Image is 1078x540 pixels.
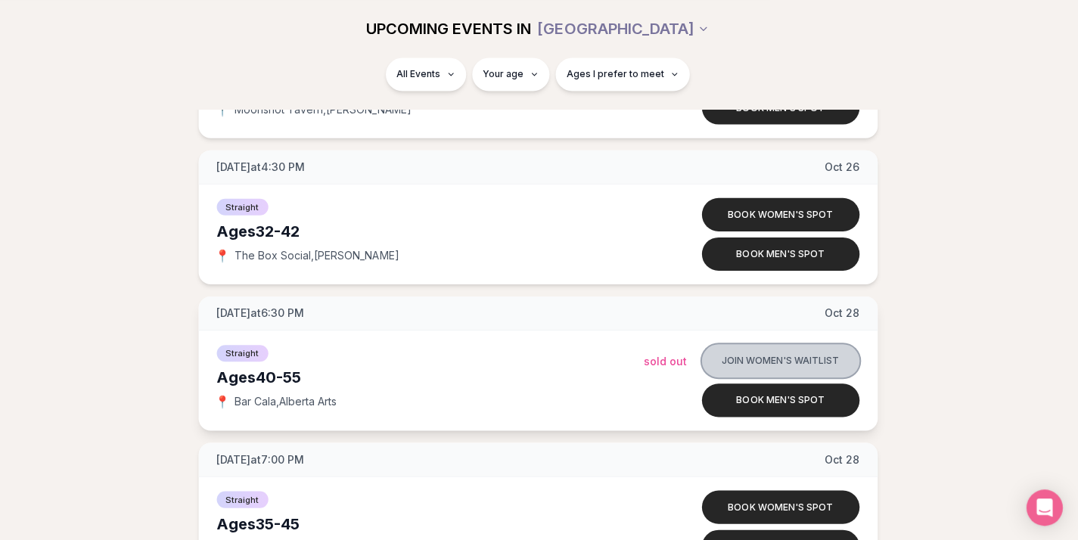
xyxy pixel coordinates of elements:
[387,57,468,91] button: All Events
[368,18,533,39] span: UPCOMING EVENTS IN
[398,68,442,80] span: All Events
[219,249,231,261] span: 📍
[237,247,401,262] span: The Box Social , [PERSON_NAME]
[219,366,645,387] div: Ages 40-55
[219,305,306,320] span: [DATE] at 6:30 PM
[703,197,860,231] button: Book women's spot
[219,451,306,466] span: [DATE] at 7:00 PM
[484,68,525,80] span: Your age
[474,57,551,91] button: Your age
[703,489,860,523] button: Book women's spot
[219,395,231,407] span: 📍
[1027,489,1063,525] div: Open Intercom Messenger
[703,383,860,416] button: Book men's spot
[237,393,339,408] span: Bar Cala , Alberta Arts
[825,159,860,174] span: Oct 26
[219,220,645,241] div: Ages 32-42
[219,159,307,174] span: [DATE] at 4:30 PM
[825,305,860,320] span: Oct 28
[557,57,691,91] button: Ages I prefer to meet
[539,12,710,45] button: [GEOGRAPHIC_DATA]
[237,101,413,116] span: Moonshot Tavern , [PERSON_NAME]
[219,512,645,533] div: Ages 35-45
[645,354,688,367] span: Sold Out
[703,343,860,377] button: Join women's waitlist
[219,103,231,115] span: 📍
[219,198,270,215] span: Straight
[219,344,270,361] span: Straight
[219,490,270,507] span: Straight
[567,68,665,80] span: Ages I prefer to meet
[825,451,860,466] span: Oct 28
[703,237,860,270] button: Book men's spot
